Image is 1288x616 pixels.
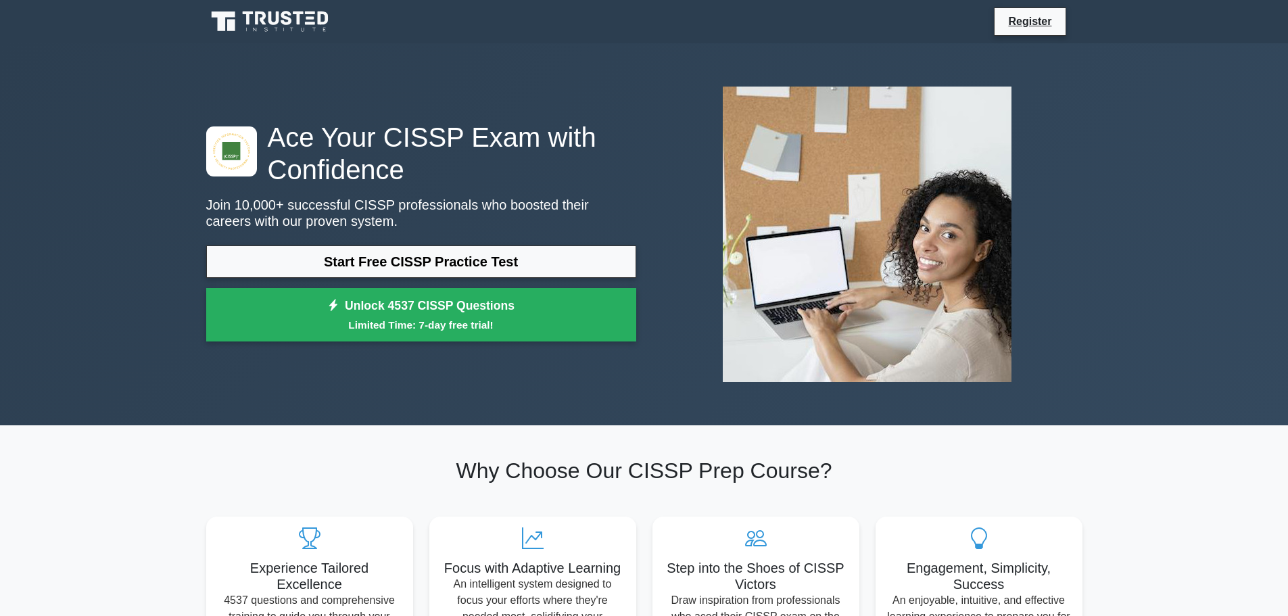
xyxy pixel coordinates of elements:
a: Register [1000,13,1059,30]
a: Unlock 4537 CISSP QuestionsLimited Time: 7-day free trial! [206,288,636,342]
h5: Engagement, Simplicity, Success [886,560,1072,592]
h2: Why Choose Our CISSP Prep Course? [206,458,1082,483]
h5: Experience Tailored Excellence [217,560,402,592]
p: Join 10,000+ successful CISSP professionals who boosted their careers with our proven system. [206,197,636,229]
a: Start Free CISSP Practice Test [206,245,636,278]
h1: Ace Your CISSP Exam with Confidence [206,121,636,186]
h5: Step into the Shoes of CISSP Victors [663,560,849,592]
small: Limited Time: 7-day free trial! [223,317,619,333]
h5: Focus with Adaptive Learning [440,560,625,576]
